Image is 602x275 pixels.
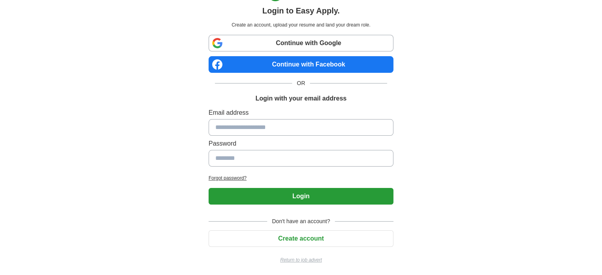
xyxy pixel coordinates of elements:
a: Continue with Google [209,35,393,51]
label: Email address [209,108,393,118]
button: Login [209,188,393,205]
button: Create account [209,230,393,247]
span: OR [292,79,310,87]
h1: Login with your email address [255,94,346,103]
a: Continue with Facebook [209,56,393,73]
p: Create an account, upload your resume and land your dream role. [210,21,392,28]
a: Forgot password? [209,174,393,182]
h1: Login to Easy Apply. [262,5,340,17]
a: Create account [209,235,393,242]
span: Don't have an account? [267,217,335,226]
a: Return to job advert [209,256,393,264]
label: Password [209,139,393,148]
